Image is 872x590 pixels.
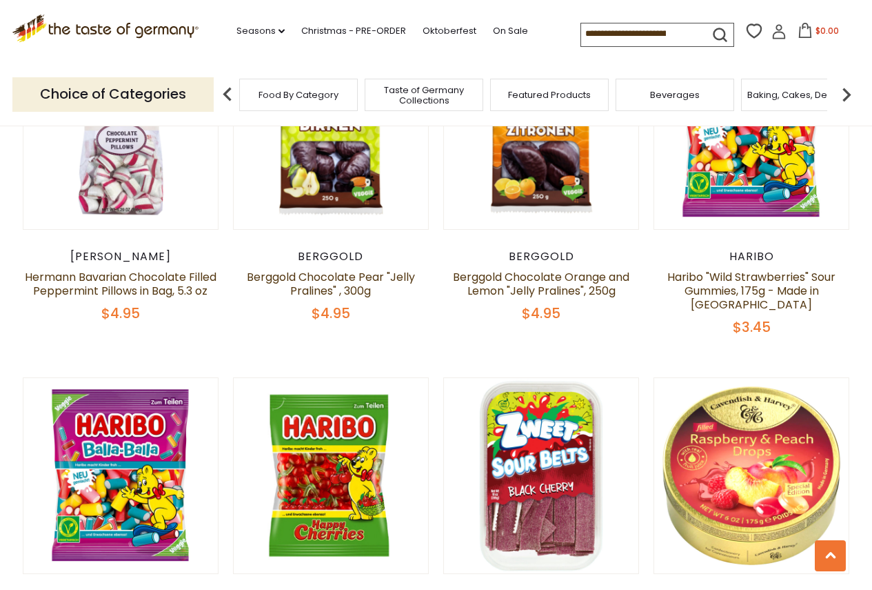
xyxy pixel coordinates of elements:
[667,269,835,313] a: Haribo "Wild Strawberries" Sour Gummies, 175g - Made in [GEOGRAPHIC_DATA]
[493,23,528,39] a: On Sale
[833,81,860,108] img: next arrow
[789,23,848,43] button: $0.00
[650,90,700,100] a: Beverages
[653,250,850,264] div: Haribo
[444,378,639,573] img: Zweet Black Cherry "Sour Belts" Fruit Strips
[25,269,216,299] a: Hermann Bavarian Chocolate Filled Peppermint Pillows in Bag, 5.3 oz
[443,250,640,264] div: Berggold
[247,269,415,299] a: Berggold Chocolate Pear "Jelly Pralines" , 300g
[453,269,629,299] a: Berggold Chocolate Orange and Lemon "Jelly Pralines", 250g
[23,378,219,573] img: Haribo "Magic Balla-Balla" Mixed Gummy and Marshmallow Candies, 160g - Made in Germany
[12,77,214,111] p: Choice of Categories
[747,90,854,100] a: Baking, Cakes, Desserts
[234,35,429,230] img: Berggold Chocolate Pear "Jelly Pralines" , 300g
[236,23,285,39] a: Seasons
[233,250,429,264] div: Berggold
[815,25,839,37] span: $0.00
[101,304,140,323] span: $4.95
[23,35,219,230] img: Hermann Bavarian Chocolate Filled Peppermint Pillows in Bag, 5.3 oz
[301,23,406,39] a: Christmas - PRE-ORDER
[369,85,479,106] a: Taste of Germany Collections
[423,23,476,39] a: Oktoberfest
[312,304,350,323] span: $4.95
[508,90,591,100] a: Featured Products
[733,317,771,337] span: $3.45
[444,35,639,230] img: Berggold Chocolate Orange and Lemon "Jelly Pralines", 250g
[214,81,241,108] img: previous arrow
[654,35,849,230] img: Haribo "Wild Strawberries" Sour Gummies, 175g - Made in Germany
[258,90,338,100] a: Food By Category
[654,378,849,573] img: Cavendish & Harvey Raspberry & Peach Candy Drops in large Tin, 200g
[522,304,560,323] span: $4.95
[234,378,429,573] img: Haribo "Happy Cherries" Sour Gummies, 175g - Made in Germany
[23,250,219,264] div: [PERSON_NAME]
